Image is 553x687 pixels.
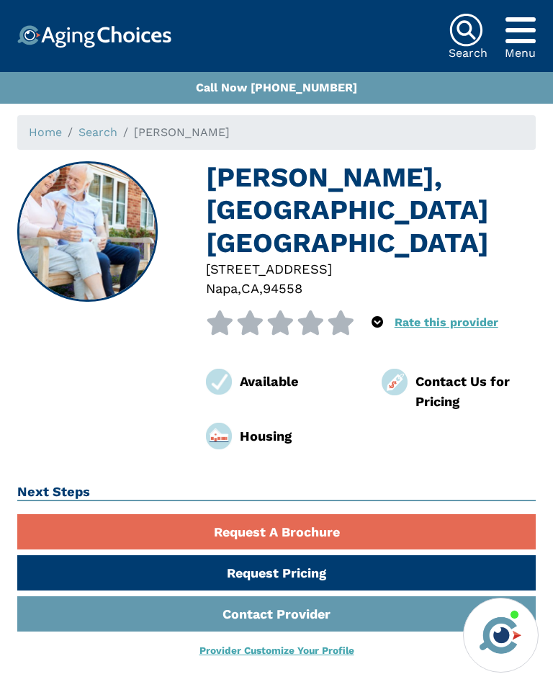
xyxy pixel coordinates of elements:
span: CA [241,281,259,296]
a: Request A Brochure [17,514,536,549]
a: Request Pricing [17,555,536,591]
nav: breadcrumb [17,115,536,150]
div: Search [449,48,487,59]
div: Housing [240,426,360,446]
a: Provider Customize Your Profile [199,645,354,656]
img: Choice! [17,25,171,48]
h2: Next Steps [17,484,536,501]
h1: [PERSON_NAME], [GEOGRAPHIC_DATA] [GEOGRAPHIC_DATA] [206,161,536,259]
img: avatar [476,611,525,660]
div: 94558 [263,279,302,298]
span: , [238,281,241,296]
a: Search [78,125,117,139]
div: Popover trigger [505,13,536,48]
span: Napa [206,281,238,296]
div: Menu [505,48,536,59]
span: , [259,281,263,296]
img: search-icon.svg [449,13,483,48]
a: Rate this provider [395,315,498,329]
div: Popover trigger [372,310,383,335]
a: Home [29,125,62,139]
span: [PERSON_NAME] [134,125,230,139]
div: Contact Us for Pricing [415,372,536,411]
a: Contact Provider [17,596,536,632]
div: Available [240,372,360,391]
a: Call Now [PHONE_NUMBER] [196,81,357,94]
div: [STREET_ADDRESS] [206,259,536,279]
img: Laurel Manor, Napa CA [19,163,157,301]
